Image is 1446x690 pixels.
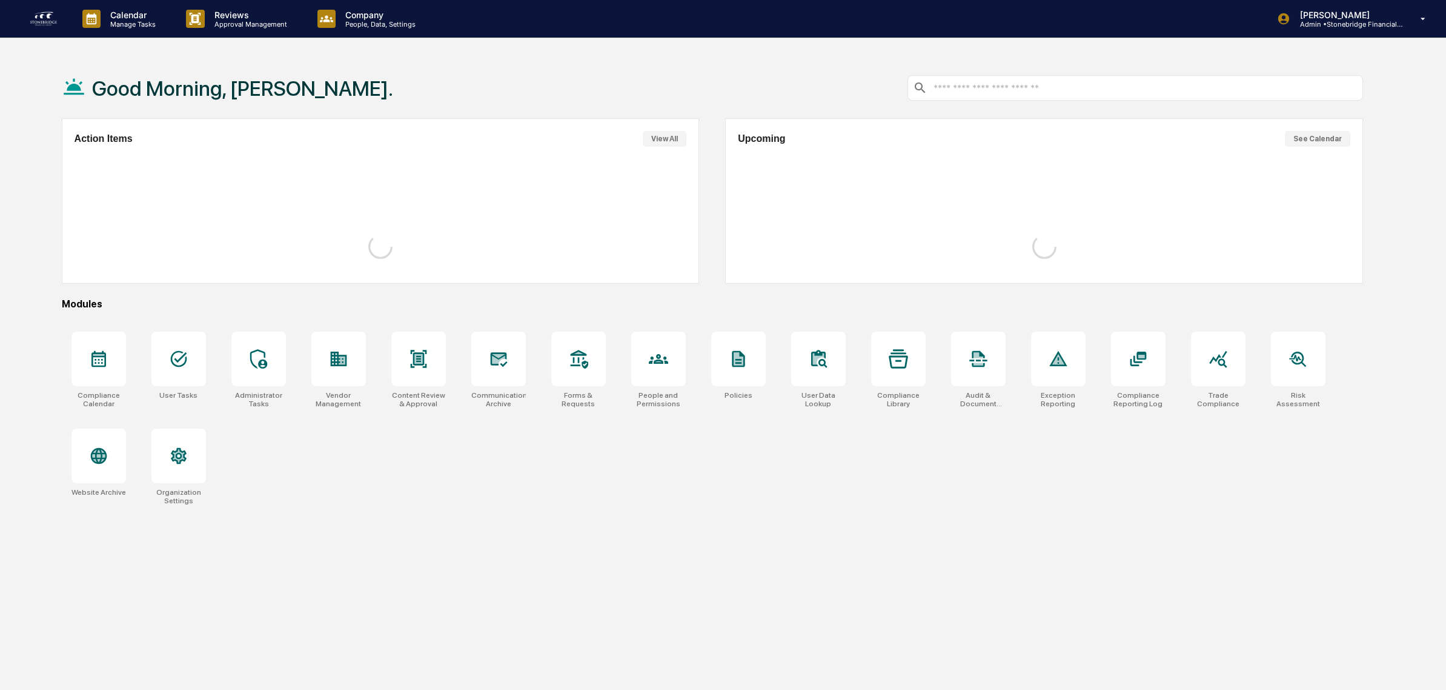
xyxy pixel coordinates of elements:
div: Trade Compliance [1191,391,1245,408]
h2: Upcoming [738,133,785,144]
div: User Data Lookup [791,391,846,408]
p: Manage Tasks [101,20,162,28]
div: User Tasks [159,391,197,400]
button: See Calendar [1285,131,1350,147]
button: View All [643,131,686,147]
div: Compliance Reporting Log [1111,391,1166,408]
p: Calendar [101,10,162,20]
p: Reviews [205,10,293,20]
div: Compliance Library [871,391,926,408]
div: Compliance Calendar [71,391,126,408]
div: Modules [62,298,1363,310]
h1: Good Morning, [PERSON_NAME]. [92,76,393,101]
div: Content Review & Approval [391,391,446,408]
div: Forms & Requests [551,391,606,408]
p: People, Data, Settings [336,20,422,28]
img: logo [29,9,58,28]
p: [PERSON_NAME] [1290,10,1403,20]
div: People and Permissions [631,391,686,408]
div: Administrator Tasks [231,391,286,408]
p: Company [336,10,422,20]
div: Organization Settings [151,488,206,505]
div: Risk Assessment [1271,391,1325,408]
p: Approval Management [205,20,293,28]
div: Audit & Document Logs [951,391,1006,408]
div: Policies [725,391,752,400]
p: Admin • Stonebridge Financial Group [1290,20,1403,28]
div: Exception Reporting [1031,391,1086,408]
div: Vendor Management [311,391,366,408]
div: Communications Archive [471,391,526,408]
h2: Action Items [75,133,133,144]
div: Website Archive [71,488,126,497]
